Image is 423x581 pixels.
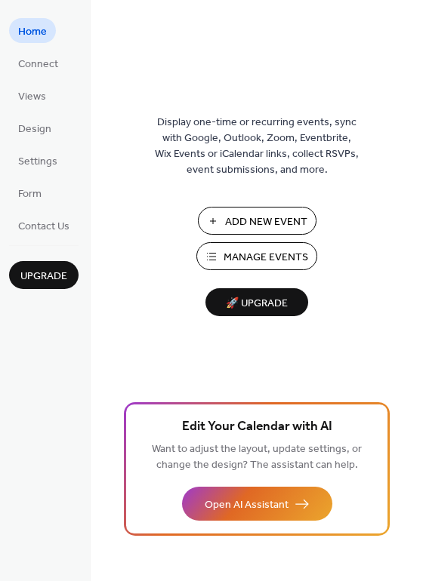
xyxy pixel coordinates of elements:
[18,89,46,105] span: Views
[18,24,47,40] span: Home
[18,57,58,72] span: Connect
[9,51,67,75] a: Connect
[205,497,289,513] span: Open AI Assistant
[224,250,308,266] span: Manage Events
[9,180,51,205] a: Form
[20,269,67,284] span: Upgrade
[9,115,60,140] a: Design
[9,18,56,43] a: Home
[152,439,362,475] span: Want to adjust the layout, update settings, or change the design? The assistant can help.
[196,242,317,270] button: Manage Events
[9,83,55,108] a: Views
[182,417,332,438] span: Edit Your Calendar with AI
[215,294,299,314] span: 🚀 Upgrade
[18,154,57,170] span: Settings
[155,115,359,178] span: Display one-time or recurring events, sync with Google, Outlook, Zoom, Eventbrite, Wix Events or ...
[225,214,307,230] span: Add New Event
[18,186,42,202] span: Form
[18,121,51,137] span: Design
[205,288,308,316] button: 🚀 Upgrade
[18,219,69,235] span: Contact Us
[198,207,316,235] button: Add New Event
[9,148,66,173] a: Settings
[9,261,79,289] button: Upgrade
[182,487,332,521] button: Open AI Assistant
[9,213,79,238] a: Contact Us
